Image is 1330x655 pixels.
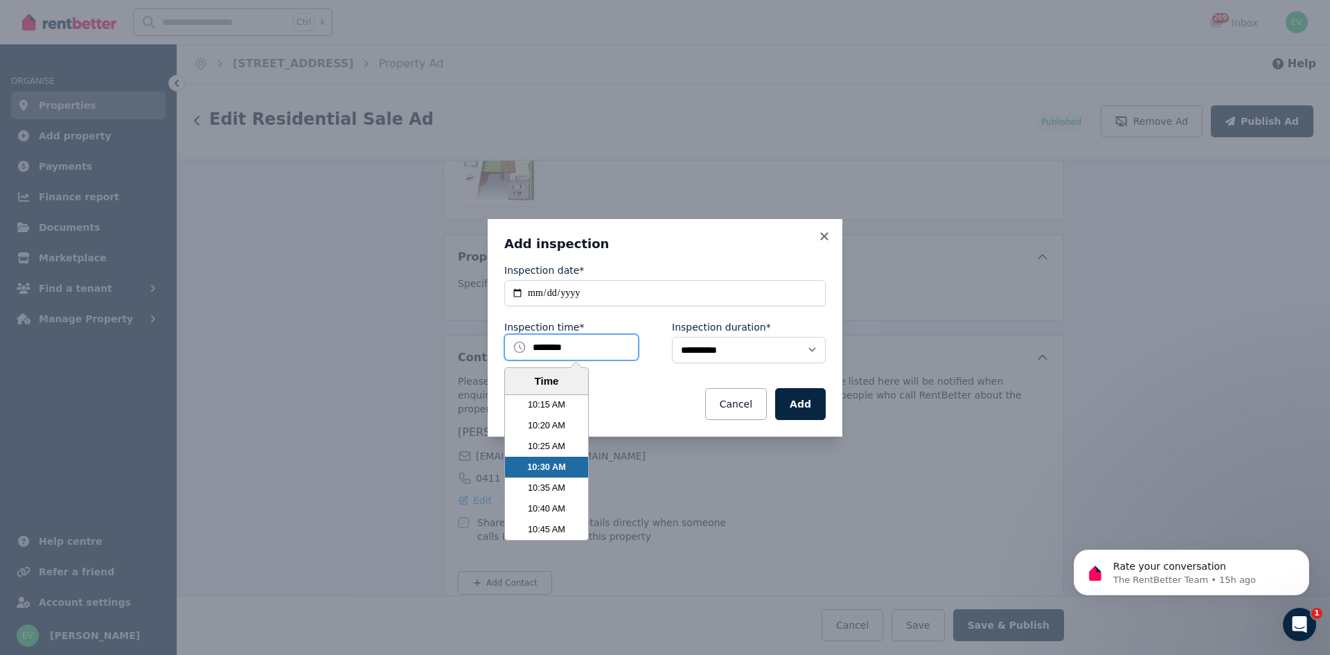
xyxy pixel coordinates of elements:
button: Add [775,388,826,420]
label: Inspection duration* [672,320,771,334]
div: Time [508,374,585,390]
button: Cancel [705,388,767,420]
iframe: Intercom live chat [1283,608,1316,641]
label: Inspection time* [504,320,584,334]
li: 10:45 AM [505,519,588,540]
li: 10:15 AM [505,394,588,415]
li: 10:20 AM [505,415,588,436]
span: 1 [1311,608,1322,619]
iframe: Intercom notifications message [1053,521,1330,618]
ul: Time [505,395,588,540]
label: Inspection date* [504,263,584,277]
li: 10:30 AM [505,457,588,478]
li: 10:35 AM [505,478,588,498]
li: 10:25 AM [505,436,588,457]
li: 10:40 AM [505,498,588,519]
h3: Add inspection [504,236,826,252]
